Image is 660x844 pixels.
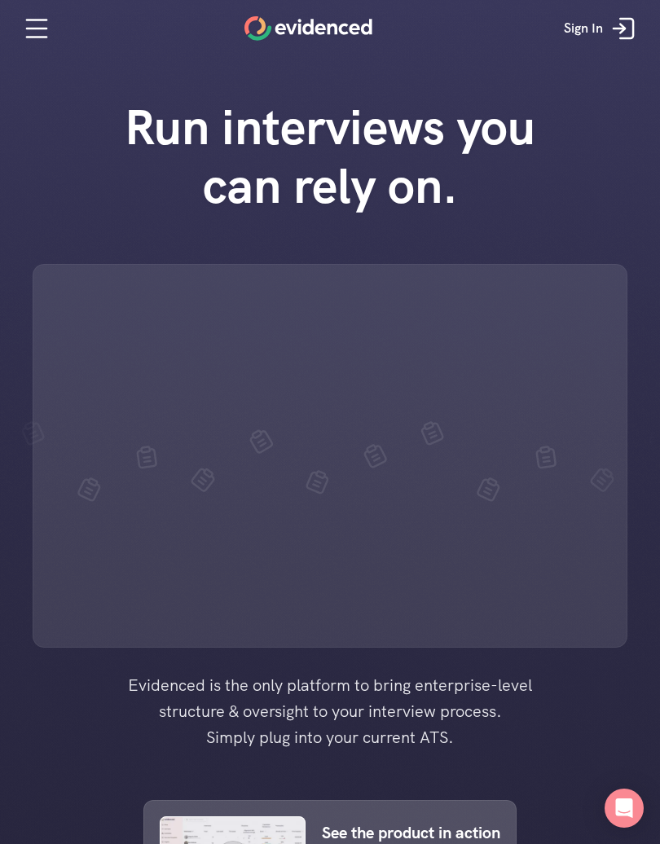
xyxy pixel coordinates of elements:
[98,98,562,215] h1: Run interviews you can rely on.
[552,4,652,53] a: Sign In
[564,18,603,39] p: Sign In
[605,789,644,828] div: Open Intercom Messenger
[244,16,372,41] a: Home
[102,672,558,750] h4: Evidenced is the only platform to bring enterprise-level structure & oversight to your interview ...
